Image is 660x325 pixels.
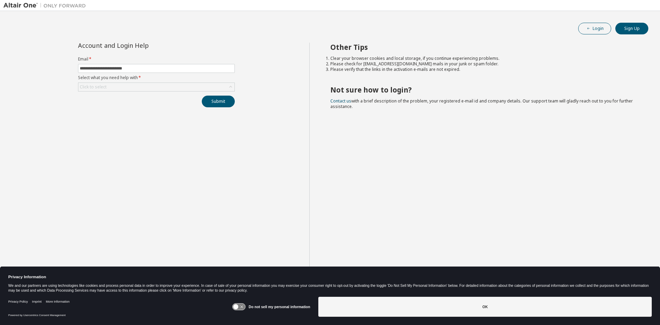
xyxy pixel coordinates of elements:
[330,85,636,94] h2: Not sure how to login?
[78,75,235,80] label: Select what you need help with
[330,98,633,109] span: with a brief description of the problem, your registered e-mail id and company details. Our suppo...
[78,83,234,91] div: Click to select
[202,96,235,107] button: Submit
[330,43,636,52] h2: Other Tips
[3,2,89,9] img: Altair One
[615,23,648,34] button: Sign Up
[78,43,203,48] div: Account and Login Help
[330,61,636,67] li: Please check for [EMAIL_ADDRESS][DOMAIN_NAME] mails in your junk or spam folder.
[330,67,636,72] li: Please verify that the links in the activation e-mails are not expired.
[330,56,636,61] li: Clear your browser cookies and local storage, if you continue experiencing problems.
[78,56,235,62] label: Email
[80,84,107,90] div: Click to select
[330,98,351,104] a: Contact us
[578,23,611,34] button: Login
